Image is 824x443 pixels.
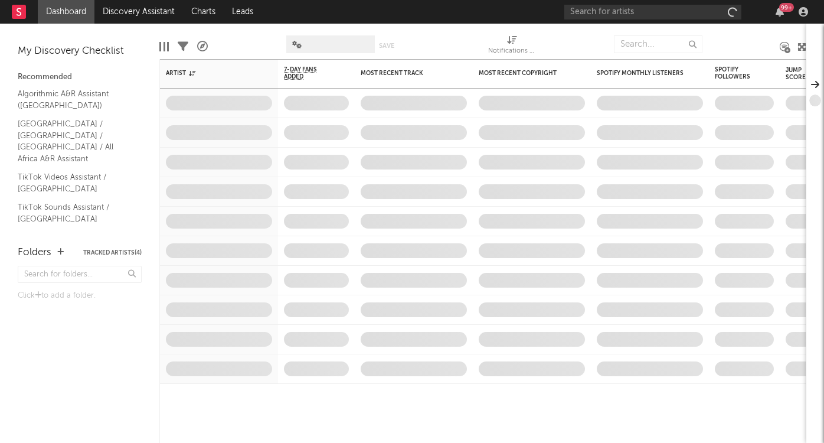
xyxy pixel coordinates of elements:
span: 7-Day Fans Added [284,66,331,80]
div: Most Recent Track [361,70,449,77]
input: Search for artists [564,5,741,19]
button: 99+ [776,7,784,17]
div: Filters [178,30,188,64]
div: Most Recent Copyright [479,70,567,77]
div: Click to add a folder. [18,289,142,303]
div: 99 + [779,3,794,12]
div: Edit Columns [159,30,169,64]
button: Save [379,43,394,49]
div: Notifications (Artist) [488,30,535,64]
div: Recommended [18,70,142,84]
div: Notifications (Artist) [488,44,535,58]
div: A&R Pipeline [197,30,208,64]
div: Spotify Followers [715,66,756,80]
div: Folders [18,246,51,260]
a: TikTok Sounds Assistant / [GEOGRAPHIC_DATA] [18,201,130,225]
input: Search for folders... [18,266,142,283]
button: Tracked Artists(4) [83,250,142,256]
input: Search... [614,35,702,53]
div: Jump Score [786,67,815,81]
div: Artist [166,70,254,77]
a: TikTok Videos Assistant / [GEOGRAPHIC_DATA] [18,171,130,195]
div: My Discovery Checklist [18,44,142,58]
a: Algorithmic A&R Assistant ([GEOGRAPHIC_DATA]) [18,87,130,112]
div: Spotify Monthly Listeners [597,70,685,77]
a: [GEOGRAPHIC_DATA] / [GEOGRAPHIC_DATA] / [GEOGRAPHIC_DATA] / All Africa A&R Assistant [18,118,130,165]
